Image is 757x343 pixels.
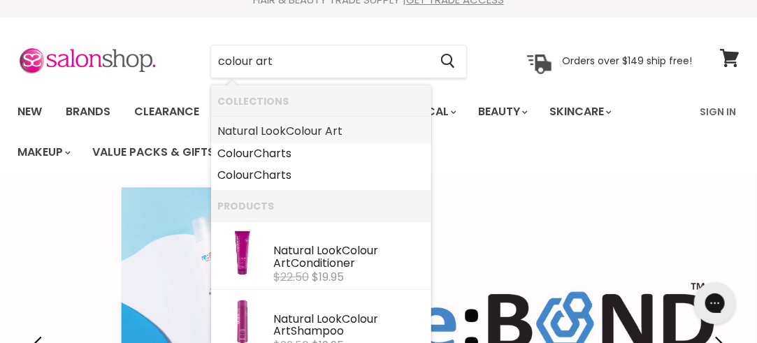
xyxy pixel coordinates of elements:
[562,54,692,67] p: Orders over $149 ship free!
[211,190,431,221] li: Products
[274,255,291,271] b: Art
[211,45,429,78] input: Search
[274,313,424,340] div: Natural Look Shampoo
[326,123,343,139] b: Art
[211,221,431,290] li: Products: Natural Look Colour Art Conditioner
[211,164,431,190] li: Collections: Colour Charts
[270,145,287,161] b: art
[274,323,291,339] b: Art
[539,97,620,126] a: Skincare
[274,245,424,271] div: Natural Look Conditioner
[312,269,345,285] span: $19.95
[274,269,310,285] s: $22.50
[218,120,424,143] a: Natural Look
[7,138,79,167] a: Makeup
[687,277,743,329] iframe: Gorgias live chat messenger
[270,167,287,183] b: art
[218,145,254,161] b: Colour
[211,85,431,117] li: Collections
[691,97,744,126] a: Sign In
[343,242,379,258] b: Colour
[124,97,210,126] a: Clearance
[218,143,424,165] a: Chs
[343,311,379,327] b: Colour
[55,97,121,126] a: Brands
[218,164,424,187] a: Chs
[82,138,225,167] a: Value Packs & Gifts
[429,45,466,78] button: Search
[218,228,267,277] img: 88_source_1628527272_1100x_e0706eba-3ad3-4031-9d6d-7ee4b6085bef.webp
[7,97,52,126] a: New
[218,167,254,183] b: Colour
[287,123,323,139] b: Colour
[468,97,536,126] a: Beauty
[211,117,431,143] li: Collections: Natural Look Colour Art
[211,143,431,165] li: Collections: Colour Charts
[210,45,467,78] form: Product
[7,92,691,173] ul: Main menu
